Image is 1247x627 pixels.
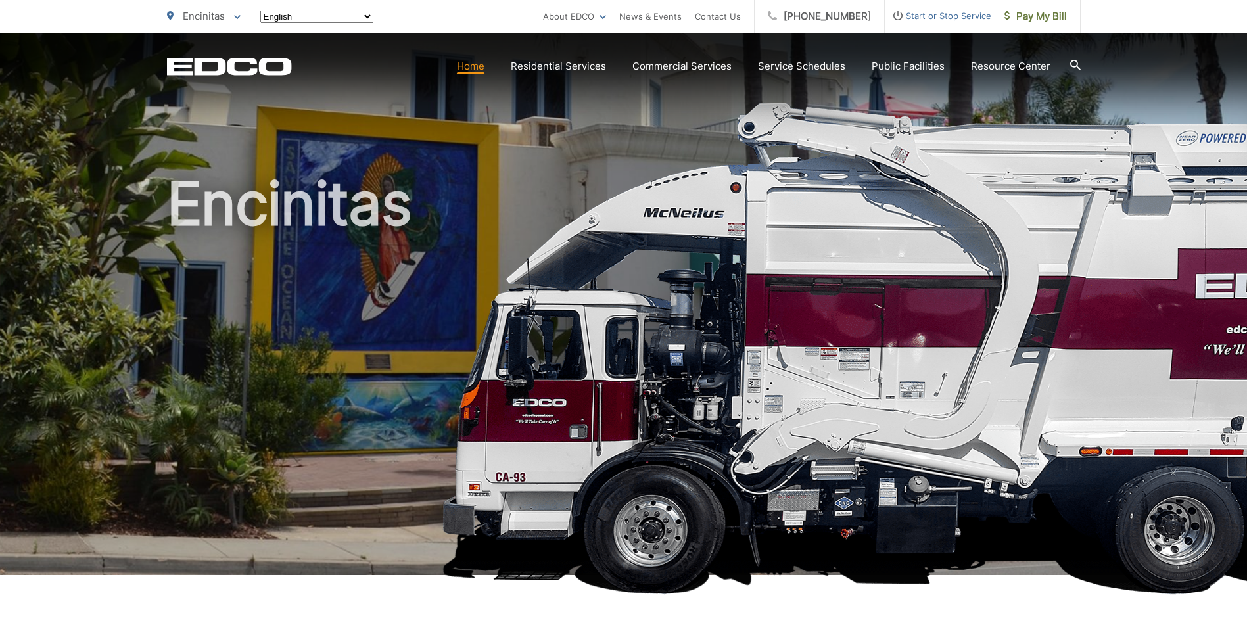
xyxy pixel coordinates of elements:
a: About EDCO [543,9,606,24]
a: Commercial Services [632,58,732,74]
select: Select a language [260,11,373,23]
span: Encinitas [183,10,225,22]
a: Public Facilities [872,58,945,74]
span: Pay My Bill [1004,9,1067,24]
a: News & Events [619,9,682,24]
a: EDCD logo. Return to the homepage. [167,57,292,76]
h1: Encinitas [167,171,1081,587]
a: Service Schedules [758,58,845,74]
a: Residential Services [511,58,606,74]
a: Home [457,58,484,74]
a: Contact Us [695,9,741,24]
a: Resource Center [971,58,1050,74]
